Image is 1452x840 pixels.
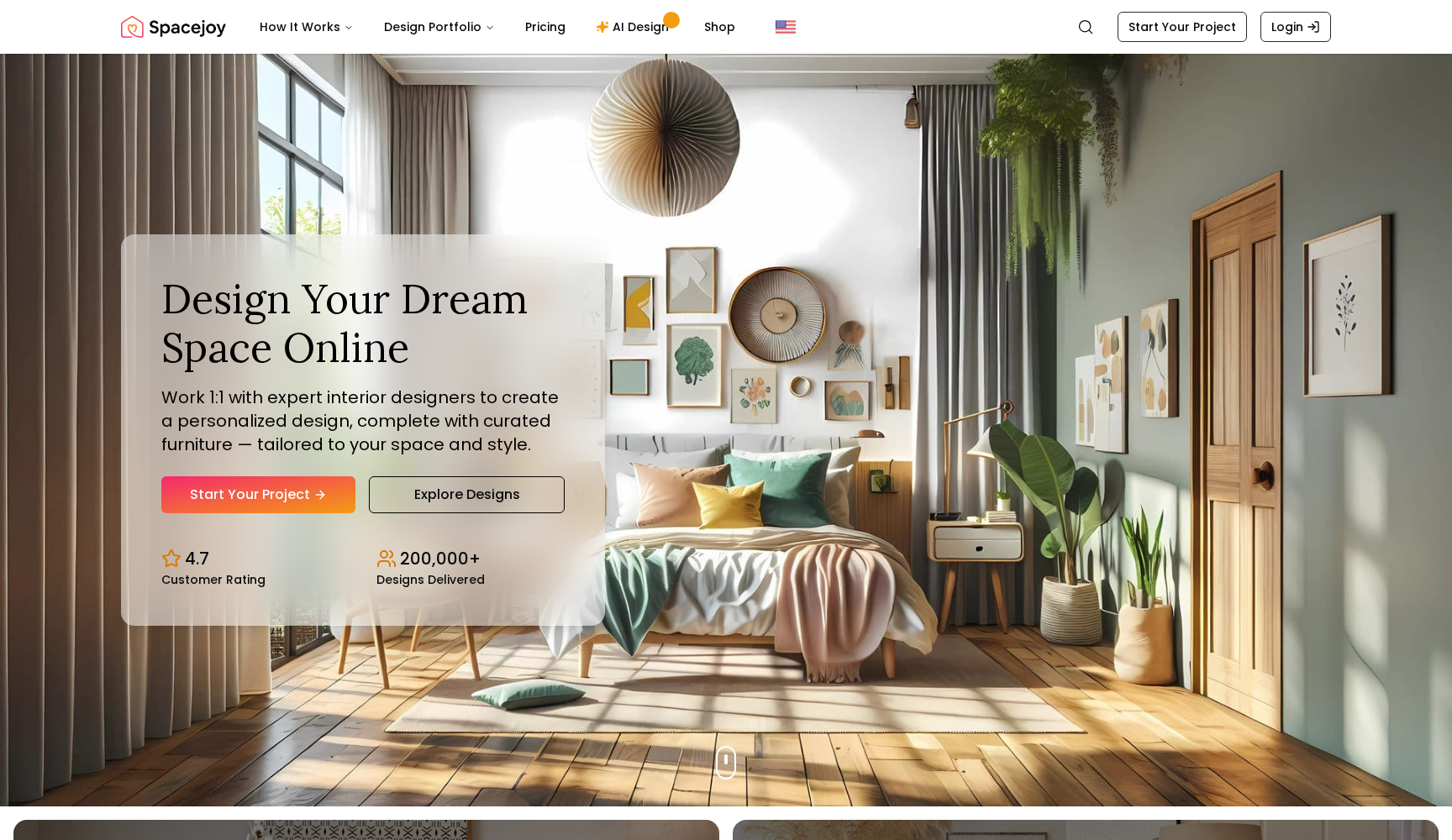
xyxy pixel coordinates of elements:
h1: Design Your Dream Space Online [161,275,565,371]
p: 4.7 [185,547,209,570]
a: AI Design [582,10,687,44]
a: Explore Designs [369,476,565,513]
button: Design Portfolio [371,10,508,44]
small: Designs Delivered [376,574,485,585]
button: How It Works [246,10,367,44]
a: Login [1260,12,1331,42]
small: Customer Rating [161,574,266,585]
a: Start Your Project [1118,12,1247,42]
p: Work 1:1 with expert interior designers to create a personalized design, complete with curated fu... [161,386,565,456]
div: Design stats [161,533,565,585]
img: United States [776,17,796,37]
a: Shop [691,10,749,44]
a: Spacejoy [121,10,226,44]
img: Spacejoy Logo [121,10,226,44]
a: Pricing [512,10,579,44]
p: 200,000+ [400,547,481,570]
nav: Main [246,10,749,44]
a: Start Your Project [161,476,355,513]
